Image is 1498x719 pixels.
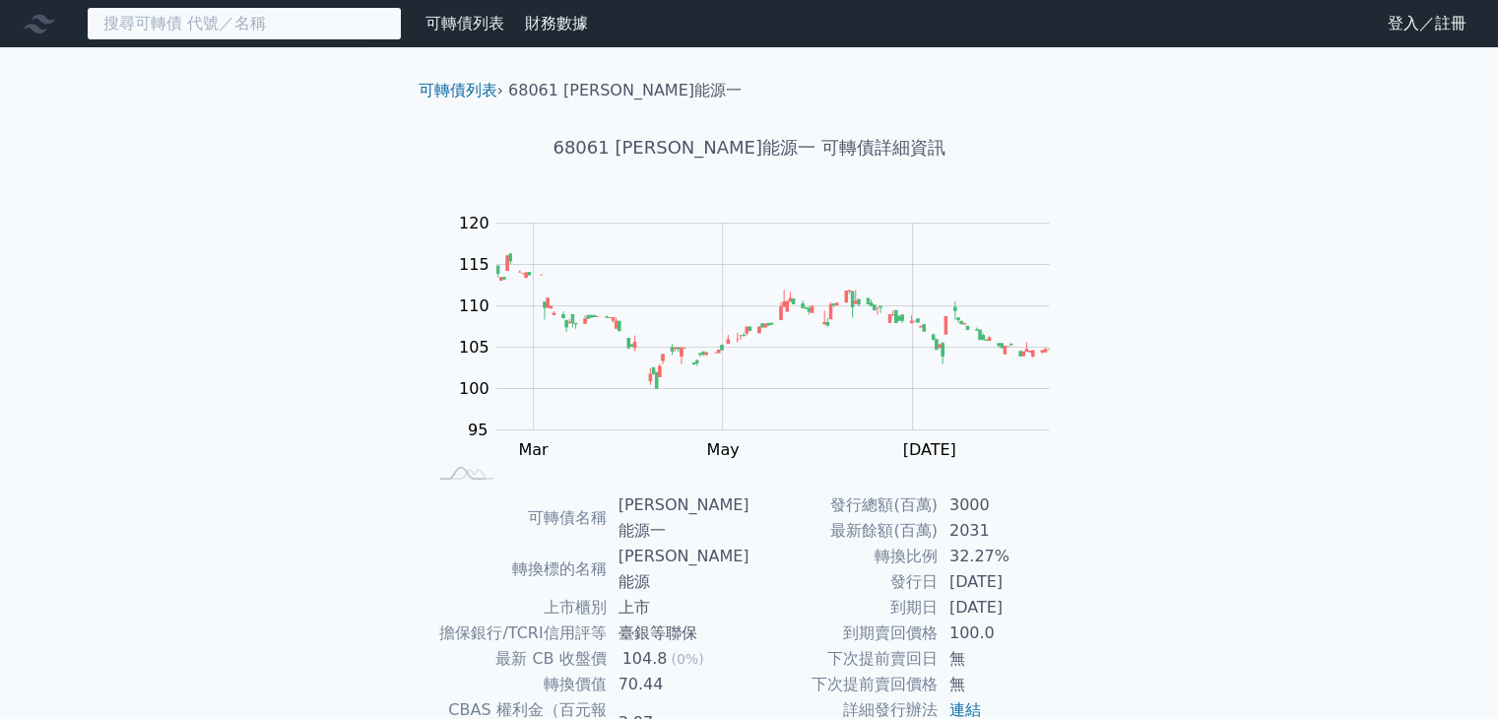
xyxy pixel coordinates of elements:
td: [DATE] [938,595,1073,621]
tspan: 110 [459,296,489,315]
g: Chart [448,214,1078,459]
td: 轉換標的名稱 [426,544,607,595]
td: 上市 [607,595,749,621]
td: 可轉債名稱 [426,492,607,544]
td: 70.44 [607,672,749,697]
tspan: [DATE] [902,440,955,459]
tspan: 95 [468,421,488,439]
li: 68061 [PERSON_NAME]能源一 [508,79,742,102]
td: 3000 [938,492,1073,518]
a: 財務數據 [525,14,588,33]
td: 發行日 [749,569,938,595]
td: 2031 [938,518,1073,544]
td: 下次提前賣回日 [749,646,938,672]
tspan: May [706,440,739,459]
td: [PERSON_NAME]能源 [607,544,749,595]
td: 上市櫃別 [426,595,607,621]
td: 轉換比例 [749,544,938,569]
td: 最新餘額(百萬) [749,518,938,544]
a: 可轉債列表 [425,14,504,33]
td: 發行總額(百萬) [749,492,938,518]
tspan: 105 [459,338,489,357]
tspan: 115 [459,255,489,274]
h1: 68061 [PERSON_NAME]能源一 可轉債詳細資訊 [403,134,1096,162]
span: (0%) [671,651,703,667]
tspan: 120 [459,214,489,232]
a: 可轉債列表 [419,81,497,99]
td: 到期賣回價格 [749,621,938,646]
li: › [419,79,503,102]
td: 擔保銀行/TCRI信用評等 [426,621,607,646]
td: 轉換價值 [426,672,607,697]
td: 32.27% [938,544,1073,569]
td: 無 [938,672,1073,697]
td: [DATE] [938,569,1073,595]
td: 100.0 [938,621,1073,646]
a: 登入／註冊 [1372,8,1482,39]
td: [PERSON_NAME]能源一 [607,492,749,544]
td: 到期日 [749,595,938,621]
tspan: Mar [518,440,549,459]
tspan: 100 [459,379,489,398]
div: 104.8 [619,646,672,672]
td: 無 [938,646,1073,672]
td: 最新 CB 收盤價 [426,646,607,672]
td: 臺銀等聯保 [607,621,749,646]
a: 連結 [949,700,981,719]
td: 下次提前賣回價格 [749,672,938,697]
input: 搜尋可轉債 代號／名稱 [87,7,402,40]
